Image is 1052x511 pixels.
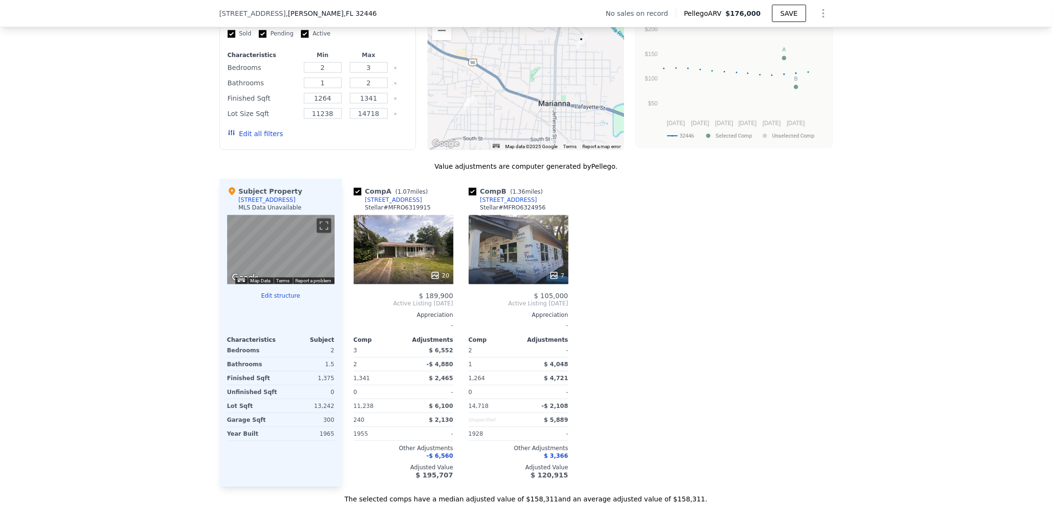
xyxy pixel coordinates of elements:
div: 300 [283,413,335,427]
button: Edit all filters [228,129,283,139]
div: Comp [469,336,519,344]
img: Google [230,272,261,284]
a: Open this area in Google Maps (opens a new window) [430,138,462,150]
div: Stellar # MFRO6319915 [365,204,431,211]
div: Adjustments [519,336,568,344]
div: - [354,319,453,332]
div: Comp B [469,186,547,196]
a: Report a problem [296,278,332,283]
div: MLS Data Unavailable [239,204,302,211]
text: 32446 [680,133,694,139]
div: Bedrooms [227,344,279,357]
div: Max [347,51,390,59]
text: [DATE] [786,120,805,127]
div: 20 [430,271,449,280]
span: $ 120,915 [531,472,568,479]
button: Keyboard shortcuts [493,144,499,148]
span: $ 4,721 [544,375,568,382]
span: $ 4,048 [544,361,568,368]
span: $ 5,889 [544,417,568,423]
div: Characteristics [227,336,281,344]
input: Active [301,30,309,38]
span: -$ 4,880 [427,361,453,368]
span: 3 [354,347,358,354]
button: Zoom out [432,21,451,40]
div: - [405,385,453,399]
div: Adjusted Value [469,464,568,472]
text: $50 [648,100,658,107]
span: $ 189,900 [419,292,453,300]
text: [DATE] [667,120,685,127]
input: Sold [228,30,235,38]
span: 240 [354,417,365,423]
div: 1 [469,358,517,371]
div: 2859 Orange St [463,95,474,112]
span: $ 2,465 [429,375,453,382]
div: 2 [283,344,335,357]
text: $100 [645,75,658,82]
div: No sales on record [606,9,676,18]
div: Street View [227,215,335,284]
button: Show Options [814,4,833,23]
button: Map Data [251,278,271,284]
div: Appreciation [469,311,568,319]
button: Clear [393,112,397,116]
div: 13,242 [283,399,335,413]
div: Lot Sqft [227,399,279,413]
span: [STREET_ADDRESS] [220,9,286,18]
span: ( miles) [507,188,547,195]
div: [STREET_ADDRESS] [480,196,537,204]
span: $ 2,130 [429,417,453,423]
div: Year Built [227,427,279,441]
div: Subject [281,336,335,344]
text: [DATE] [715,120,733,127]
span: 11,238 [354,403,374,409]
div: 0 [283,385,335,399]
span: 0 [354,389,358,395]
span: Pellego ARV [684,9,726,18]
div: Comp [354,336,404,344]
text: [DATE] [691,120,709,127]
span: $ 195,707 [416,472,453,479]
button: Edit structure [227,292,335,300]
div: [STREET_ADDRESS] [365,196,422,204]
div: Unfinished Sqft [227,385,279,399]
text: [DATE] [763,120,781,127]
div: Other Adjustments [354,445,453,453]
div: Other Adjustments [469,445,568,453]
div: - [520,344,568,357]
div: Appreciation [354,311,453,319]
span: 2 [469,347,473,354]
text: $150 [645,51,658,58]
img: Google [430,138,462,150]
text: B [794,76,798,81]
a: [STREET_ADDRESS] [354,196,422,204]
button: SAVE [772,5,806,22]
text: Selected Comp [716,133,752,139]
div: Lot Size Sqft [228,107,298,120]
span: 1.07 [398,188,411,195]
div: - [520,385,568,399]
a: Open this area in Google Maps (opens a new window) [230,272,261,284]
div: Finished Sqft [227,372,279,385]
div: [STREET_ADDRESS] [239,196,296,204]
div: 1965 [283,427,335,441]
div: Unspecified [469,413,517,427]
div: Min [301,51,344,59]
a: Terms (opens in new tab) [277,278,290,283]
svg: A chart. [642,26,827,146]
div: Bathrooms [228,76,298,90]
div: - [405,427,453,441]
a: [STREET_ADDRESS] [469,196,537,204]
div: 4274 2nd Ave [477,21,487,37]
span: 1.36 [512,188,525,195]
div: - [520,427,568,441]
div: - [469,319,568,332]
div: Adjustments [404,336,453,344]
span: 14,718 [469,403,489,409]
label: Sold [228,30,252,38]
span: , [PERSON_NAME] [286,9,377,18]
div: 1.5 [283,358,335,371]
span: $ 3,366 [544,453,568,460]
